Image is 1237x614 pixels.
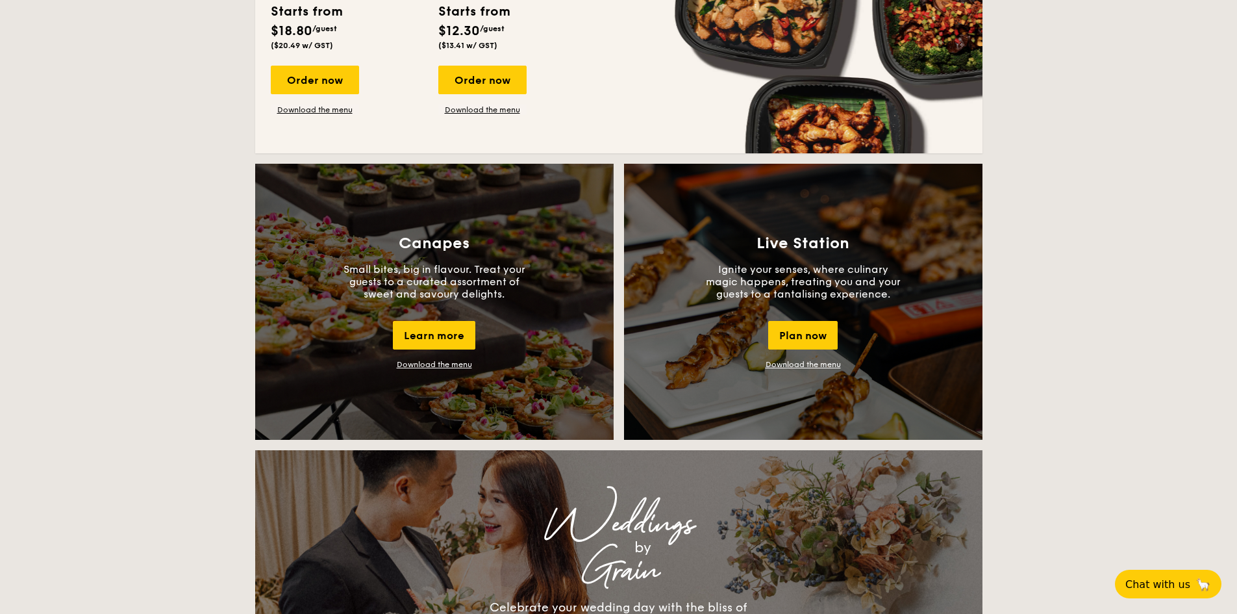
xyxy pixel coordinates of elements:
[1195,577,1211,592] span: 🦙
[399,235,469,253] h3: Canapes
[337,263,532,300] p: Small bites, big in flavour. Treat your guests to a curated assortment of sweet and savoury delig...
[393,321,475,350] div: Learn more
[271,66,359,94] div: Order now
[766,360,841,369] a: Download the menu
[756,235,849,253] h3: Live Station
[438,105,527,115] a: Download the menu
[768,321,838,350] div: Plan now
[706,263,901,300] p: Ignite your senses, where culinary magic happens, treating you and your guests to a tantalising e...
[1125,578,1190,591] span: Chat with us
[438,2,509,21] div: Starts from
[438,66,527,94] div: Order now
[418,536,868,559] div: by
[369,559,868,583] div: Grain
[312,24,337,33] span: /guest
[480,24,505,33] span: /guest
[369,513,868,536] div: Weddings
[271,2,342,21] div: Starts from
[271,105,359,115] a: Download the menu
[271,23,312,39] span: $18.80
[397,360,472,369] a: Download the menu
[438,23,480,39] span: $12.30
[438,41,497,50] span: ($13.41 w/ GST)
[271,41,333,50] span: ($20.49 w/ GST)
[1115,570,1221,598] button: Chat with us🦙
